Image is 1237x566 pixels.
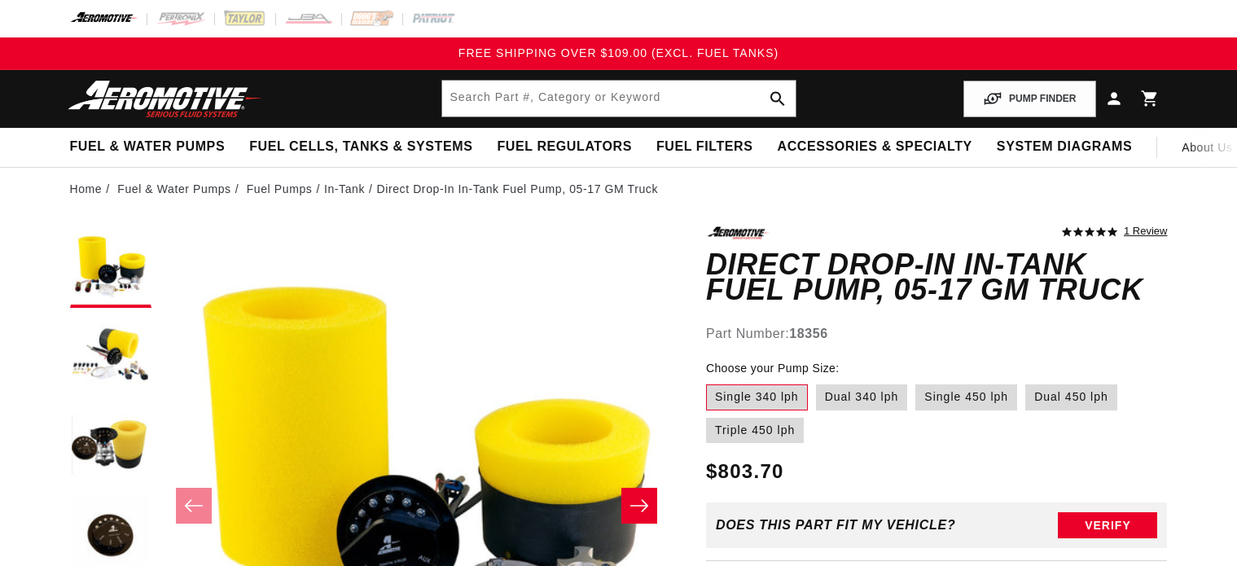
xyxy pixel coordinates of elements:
button: Load image 2 in gallery view [70,316,151,397]
summary: Accessories & Specialty [765,128,985,166]
summary: Fuel & Water Pumps [58,128,238,166]
span: System Diagrams [997,138,1132,156]
nav: breadcrumbs [70,180,1168,198]
div: Does This part fit My vehicle? [716,518,956,533]
summary: Fuel Filters [644,128,765,166]
a: Home [70,180,103,198]
button: Load image 3 in gallery view [70,406,151,487]
label: Single 450 lph [915,384,1017,410]
label: Single 340 lph [706,384,808,410]
span: Fuel Filters [656,138,753,156]
a: Fuel & Water Pumps [117,180,230,198]
button: Verify [1058,512,1157,538]
h1: Direct Drop-In In-Tank Fuel Pump, 05-17 GM Truck [706,252,1168,303]
summary: System Diagrams [985,128,1144,166]
label: Dual 450 lph [1025,384,1117,410]
button: search button [760,81,796,116]
span: FREE SHIPPING OVER $109.00 (EXCL. FUEL TANKS) [458,46,779,59]
span: $803.70 [706,457,784,486]
span: Accessories & Specialty [778,138,972,156]
label: Triple 450 lph [706,418,804,444]
span: About Us [1182,141,1232,154]
a: Fuel Pumps [247,180,313,198]
button: Slide right [621,488,657,524]
span: Fuel & Water Pumps [70,138,226,156]
label: Dual 340 lph [816,384,908,410]
summary: Fuel Cells, Tanks & Systems [237,128,485,166]
legend: Choose your Pump Size: [706,360,841,377]
a: 1 reviews [1124,226,1167,238]
img: Aeromotive [64,80,267,118]
li: Direct Drop-In In-Tank Fuel Pump, 05-17 GM Truck [377,180,658,198]
button: PUMP FINDER [963,81,1095,117]
span: Fuel Cells, Tanks & Systems [249,138,472,156]
input: Search by Part Number, Category or Keyword [442,81,796,116]
span: Fuel Regulators [497,138,631,156]
button: Slide left [176,488,212,524]
div: Part Number: [706,323,1168,344]
summary: Fuel Regulators [485,128,643,166]
strong: 18356 [789,327,828,340]
button: Load image 1 in gallery view [70,226,151,308]
li: In-Tank [324,180,377,198]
